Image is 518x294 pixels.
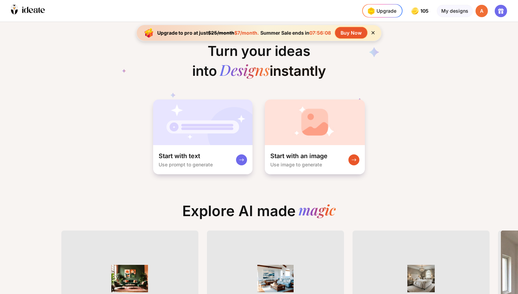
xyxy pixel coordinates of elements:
div: Summer Sale ends in [259,30,332,36]
div: Upgrade to pro at just [157,30,259,36]
div: Use image to generate [270,162,322,167]
span: 105 [420,8,430,14]
img: ThumbnailOceanlivingroom.png [250,265,301,292]
img: upgrade-banner-new-year-icon.gif [142,26,156,40]
span: $25/month [208,30,234,36]
div: A [476,5,488,17]
div: Explore AI made [177,202,341,225]
img: ThumbnailRustic%20Jungle.png [104,265,156,292]
img: startWithImageCardBg.jpg [265,99,365,145]
img: Thumbnailexplore-image9.png [395,265,447,292]
div: Start with an image [270,152,328,160]
div: Use prompt to generate [159,162,213,167]
div: magic [298,202,336,220]
img: upgrade-nav-btn-icon.gif [366,5,377,16]
div: Buy Now [335,27,367,38]
div: Upgrade [366,5,396,16]
span: $7/month. [234,30,259,36]
div: Start with text [159,152,200,160]
img: startWithTextCardBg.jpg [153,99,252,145]
div: My designs [437,5,473,17]
span: 07:56:08 [309,30,331,36]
